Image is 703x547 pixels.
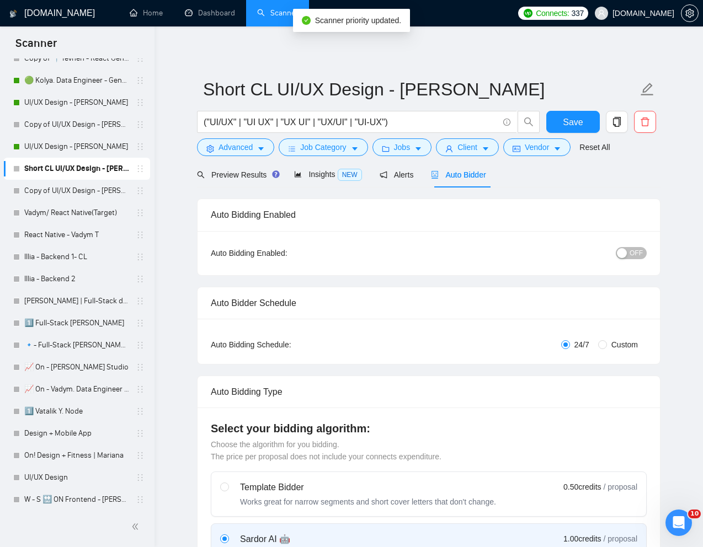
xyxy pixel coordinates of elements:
span: holder [136,98,145,107]
span: holder [136,473,145,482]
iframe: Intercom live chat [665,510,692,536]
div: Auto Bidding Type [211,376,647,407]
span: caret-down [351,144,359,153]
span: holder [136,142,145,151]
span: holder [136,208,145,217]
h4: Select your bidding algorithm: [211,421,647,436]
a: Copy of 📍Yevhen - React General - СL [24,47,129,69]
span: Custom [607,339,642,351]
span: holder [136,341,145,350]
span: caret-down [482,144,489,153]
a: Copy of UI/UX Design - [PERSON_NAME] [24,180,129,202]
span: Scanner priority updated. [315,16,401,25]
div: Auto Bidding Enabled [211,199,647,230]
div: Auto Bidding Schedule: [211,339,356,351]
a: setting [681,9,699,18]
span: Connects: [536,7,569,19]
a: On! Design + Fitness | Mariana [24,444,129,466]
span: Vendor [525,141,549,153]
a: [PERSON_NAME] | Full-Stack dev [24,290,129,312]
span: 0.50 credits [563,481,601,493]
a: homeHome [130,8,163,18]
span: holder [136,297,145,305]
img: logo [9,5,17,23]
a: W - S 🔛 ON Frontend - [PERSON_NAME] B | React [24,489,129,511]
a: Short CL UI/UX Design - [PERSON_NAME] [24,158,129,180]
button: folderJobscaret-down [372,138,432,156]
span: holder [136,275,145,283]
button: delete [634,111,656,133]
span: search [197,171,205,179]
span: 1.00 credits [563,533,601,545]
span: Jobs [394,141,411,153]
span: Client [457,141,477,153]
span: holder [136,164,145,173]
span: idcard [513,144,520,153]
span: setting [206,144,214,153]
button: userClientcaret-down [436,138,499,156]
span: search [518,117,539,127]
a: 📈 On - Vadym. Data Engineer - General [24,378,129,400]
span: area-chart [294,170,302,178]
a: dashboardDashboard [185,8,235,18]
div: Sardor AI 🤖 [240,533,412,546]
span: holder [136,186,145,195]
span: notification [380,171,387,179]
a: searchScanner [257,8,298,18]
a: Illia - Backend 2 [24,268,129,290]
span: setting [681,9,698,18]
span: copy [606,117,627,127]
span: folder [382,144,390,153]
input: Search Freelance Jobs... [204,115,498,129]
span: holder [136,253,145,261]
a: 1️⃣ Vatalik Y. Node [24,400,129,422]
span: 24/7 [570,339,594,351]
a: 🟢 Kolya. Data Engineer - General [24,69,129,92]
span: holder [136,230,145,239]
a: 📈 On - [PERSON_NAME] Studio [24,356,129,378]
span: caret-down [553,144,561,153]
input: Scanner name... [203,76,638,103]
a: UI/UX Design [24,466,129,489]
span: Choose the algorithm for you bidding. The price per proposal does not include your connects expen... [211,440,441,461]
a: Design + Mobile App [24,422,129,444]
span: holder [136,451,145,460]
span: check-circle [302,16,311,25]
span: info-circle [503,119,510,126]
span: OFF [630,247,643,259]
span: holder [136,319,145,328]
a: Copy of UI/UX Design - [PERSON_NAME] [24,114,129,136]
button: idcardVendorcaret-down [503,138,571,156]
div: Works great for narrow segments and short cover letters that don't change. [240,496,496,507]
button: setting [681,4,699,22]
span: user [445,144,453,153]
span: bars [288,144,296,153]
span: / proposal [604,533,637,544]
a: Illia - Backend 1- CL [24,246,129,268]
button: search [518,111,540,133]
span: double-left [131,521,142,532]
span: caret-down [257,144,265,153]
span: Insights [294,170,361,179]
a: 🔹- Full-Stack [PERSON_NAME] - CL [24,334,129,356]
span: holder [136,54,145,63]
div: Auto Bidding Enabled: [211,247,356,259]
span: holder [136,385,145,394]
a: Reset All [579,141,610,153]
button: settingAdvancedcaret-down [197,138,274,156]
span: 337 [572,7,584,19]
span: Advanced [219,141,253,153]
button: Save [546,111,600,133]
span: NEW [338,169,362,181]
div: Auto Bidder Schedule [211,287,647,319]
span: Auto Bidder [431,170,486,179]
a: UI/UX Design - [PERSON_NAME] [24,92,129,114]
div: Tooltip anchor [271,169,281,179]
span: holder [136,495,145,504]
span: Alerts [380,170,414,179]
span: holder [136,76,145,85]
span: user [598,9,605,17]
span: holder [136,429,145,438]
span: / proposal [604,481,637,492]
span: Job Category [300,141,346,153]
